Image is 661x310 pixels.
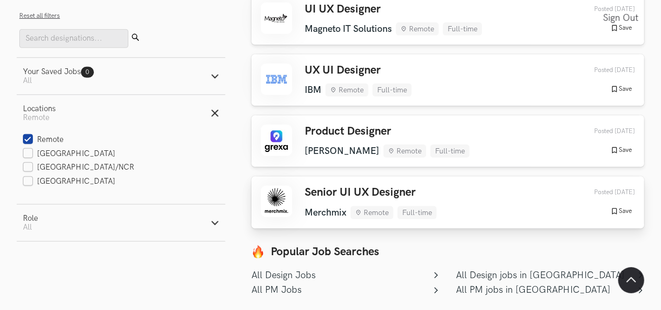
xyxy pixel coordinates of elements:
[23,76,32,85] span: All
[570,188,635,196] div: 27th Jul
[251,176,644,228] a: Senior UI UX Designer Merchmix Remote Full-time Posted [DATE] Save
[86,68,89,76] span: 0
[251,268,440,283] a: All Design Jobs
[23,223,32,232] span: All
[305,3,482,16] h3: UI UX Designer
[305,85,321,96] li: IBM
[398,206,437,219] li: Full-time
[23,149,116,160] label: [GEOGRAPHIC_DATA]
[305,125,470,138] h3: Product Designer
[326,84,368,97] li: Remote
[23,214,38,223] div: Role
[305,146,379,157] li: [PERSON_NAME]
[570,127,635,135] div: 30th Jul
[23,135,64,146] label: Remote
[23,67,94,76] div: Your Saved Jobs
[251,115,644,167] a: Product Designer [PERSON_NAME] Remote Full-time Posted [DATE] Save
[23,113,50,122] span: Remote
[251,245,265,258] img: fire.png
[607,85,635,94] button: Save
[603,6,644,30] a: Sign Out
[23,104,56,113] div: Locations
[443,22,482,35] li: Full-time
[430,145,470,158] li: Full-time
[607,207,635,216] button: Save
[305,64,412,77] h3: UX UI Designer
[456,268,645,283] a: All Design jobs in [GEOGRAPHIC_DATA]
[23,176,116,187] label: [GEOGRAPHIC_DATA]
[17,205,225,241] button: RoleAll
[17,95,225,132] button: LocationsRemote
[383,145,426,158] li: Remote
[456,283,645,297] a: All PM jobs in [GEOGRAPHIC_DATA]
[251,283,440,297] a: All PM Jobs
[19,12,60,20] button: Reset all filters
[23,162,135,173] label: [GEOGRAPHIC_DATA]/NCR
[396,22,439,35] li: Remote
[17,132,225,204] div: LocationsRemote
[351,206,393,219] li: Remote
[251,54,644,106] a: UX UI Designer IBM Remote Full-time Posted [DATE] Save
[305,207,346,218] li: Merchmix
[570,66,635,74] div: 30th Jul
[251,245,644,259] h1: Popular Job Searches
[305,23,392,34] li: Magneto IT Solutions
[570,5,635,13] div: 03rd Aug
[372,84,412,97] li: Full-time
[17,58,225,94] button: Your Saved Jobs0 All
[305,186,437,199] h3: Senior UI UX Designer
[607,146,635,155] button: Save
[19,29,128,48] input: Search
